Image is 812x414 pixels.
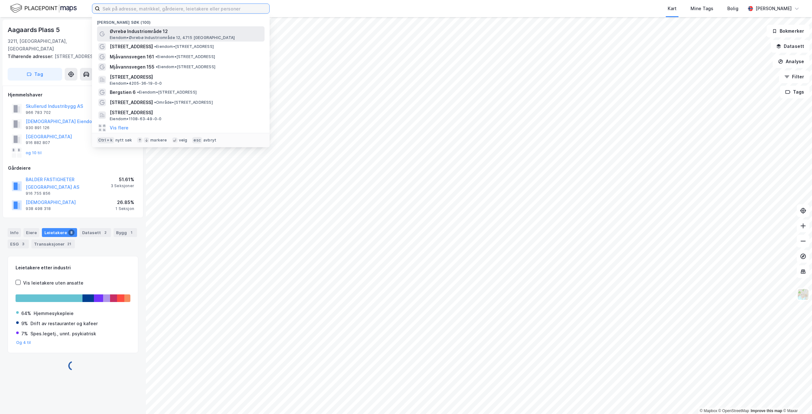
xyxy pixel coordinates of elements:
div: 3 [20,241,26,247]
span: Eiendom • 1108-63-49-0-0 [110,116,161,122]
span: Bergstien 6 [110,89,136,96]
img: logo.f888ab2527a4732fd821a326f86c7f29.svg [10,3,77,14]
span: Mjåvannsvegen 161 [110,53,154,61]
div: Hjemmelshaver [8,91,138,99]
span: Område • [STREET_ADDRESS] [154,100,213,105]
div: 3211, [GEOGRAPHIC_DATA], [GEOGRAPHIC_DATA] [8,37,101,53]
div: avbryt [203,138,216,143]
a: Improve this map [751,409,782,413]
div: esc [192,137,202,143]
div: [PERSON_NAME] [756,5,792,12]
iframe: Chat Widget [780,384,812,414]
div: 9% [21,320,28,327]
div: 966 783 702 [26,110,51,115]
div: markere [150,138,167,143]
div: Eiere [23,228,39,237]
div: nytt søk [115,138,132,143]
div: 3 Seksjoner [111,183,134,188]
span: Eiendom • [STREET_ADDRESS] [155,54,215,59]
div: 7% [21,330,28,338]
a: Mapbox [700,409,717,413]
div: 930 891 126 [26,125,49,130]
div: Drift av restauranter og kafeer [30,320,98,327]
div: Aagaards Plass 5 [8,25,61,35]
div: Kart [668,5,677,12]
div: Bygg [114,228,137,237]
div: Spes.legetj., unnt. psykiatrisk [30,330,96,338]
span: • [156,64,158,69]
button: Bokmerker [767,25,809,37]
button: Og 4 til [16,340,31,345]
div: Hjemmesykepleie [34,310,74,317]
div: ESG [8,240,29,248]
div: 26.85% [115,199,134,206]
a: OpenStreetMap [718,409,749,413]
button: Vis flere [110,124,128,132]
div: 938 498 318 [26,206,51,211]
span: Eiendom • Øvrebø Industriområde 12, 4715 [GEOGRAPHIC_DATA] [110,35,235,40]
div: Mine Tags [691,5,713,12]
span: Mjåvannsvegen 155 [110,63,154,71]
div: Datasett [80,228,111,237]
span: Eiendom • [STREET_ADDRESS] [156,64,215,69]
div: Gårdeiere [8,164,138,172]
div: 8 [68,229,75,236]
span: Eiendom • 4205-36-19-0-0 [110,81,162,86]
img: Z [797,288,809,300]
div: 64% [21,310,31,317]
div: 1 [128,229,134,236]
button: Tags [780,86,809,98]
img: spinner.a6d8c91a73a9ac5275cf975e30b51cfb.svg [68,361,78,371]
div: 51.61% [111,176,134,183]
span: Øvrebø Industriområde 12 [110,28,262,35]
span: Eiendom • [STREET_ADDRESS] [137,90,197,95]
span: Eiendom • [STREET_ADDRESS] [154,44,214,49]
button: Datasett [771,40,809,53]
div: 1 Seksjon [115,206,134,211]
button: Analyse [773,55,809,68]
div: Kontrollprogram for chat [780,384,812,414]
div: 21 [66,241,72,247]
div: 2 [102,229,108,236]
button: Filter [779,70,809,83]
div: Ctrl + k [97,137,114,143]
div: Transaksjoner [31,240,75,248]
div: 916 755 856 [26,191,50,196]
span: [STREET_ADDRESS] [110,109,262,116]
div: velg [179,138,187,143]
div: Vis leietakere uten ansatte [23,279,83,287]
div: [STREET_ADDRESS] [8,53,133,60]
span: [STREET_ADDRESS] [110,73,262,81]
span: • [154,100,156,105]
span: • [154,44,156,49]
span: Tilhørende adresser: [8,54,55,59]
div: 916 882 807 [26,140,50,145]
span: • [137,90,139,95]
div: Leietakere [42,228,77,237]
div: [PERSON_NAME] søk (100) [92,15,270,26]
button: Tag [8,68,62,81]
div: Info [8,228,21,237]
div: Bolig [727,5,738,12]
span: [STREET_ADDRESS] [110,99,153,106]
span: • [155,54,157,59]
span: [STREET_ADDRESS] [110,43,153,50]
div: Leietakere etter industri [16,264,130,272]
input: Søk på adresse, matrikkel, gårdeiere, leietakere eller personer [100,4,269,13]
